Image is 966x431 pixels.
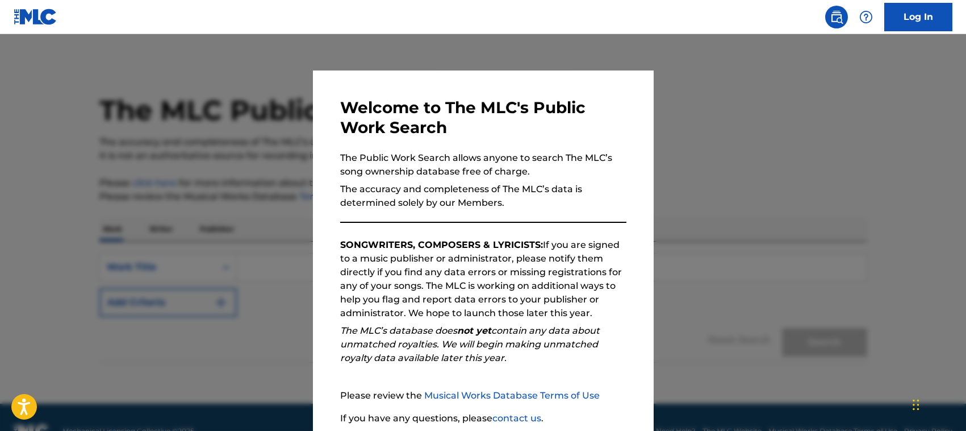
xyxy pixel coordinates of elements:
em: The MLC’s database does contain any data about unmatched royalties. We will begin making unmatche... [340,325,600,363]
strong: not yet [457,325,491,336]
img: search [830,10,843,24]
a: Log In [884,3,952,31]
p: The accuracy and completeness of The MLC’s data is determined solely by our Members. [340,183,626,210]
p: Please review the [340,389,626,403]
div: Help [855,6,877,28]
p: If you are signed to a music publisher or administrator, please notify them directly if you find ... [340,238,626,320]
a: Public Search [825,6,848,28]
a: Musical Works Database Terms of Use [424,390,600,401]
p: The Public Work Search allows anyone to search The MLC’s song ownership database free of charge. [340,151,626,179]
img: MLC Logo [14,9,57,25]
a: contact us [492,413,541,424]
iframe: Chat Widget [909,376,966,431]
div: Drag [913,388,919,422]
img: help [859,10,873,24]
h3: Welcome to The MLC's Public Work Search [340,98,626,138]
p: If you have any questions, please . [340,412,626,425]
strong: SONGWRITERS, COMPOSERS & LYRICISTS: [340,239,543,250]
